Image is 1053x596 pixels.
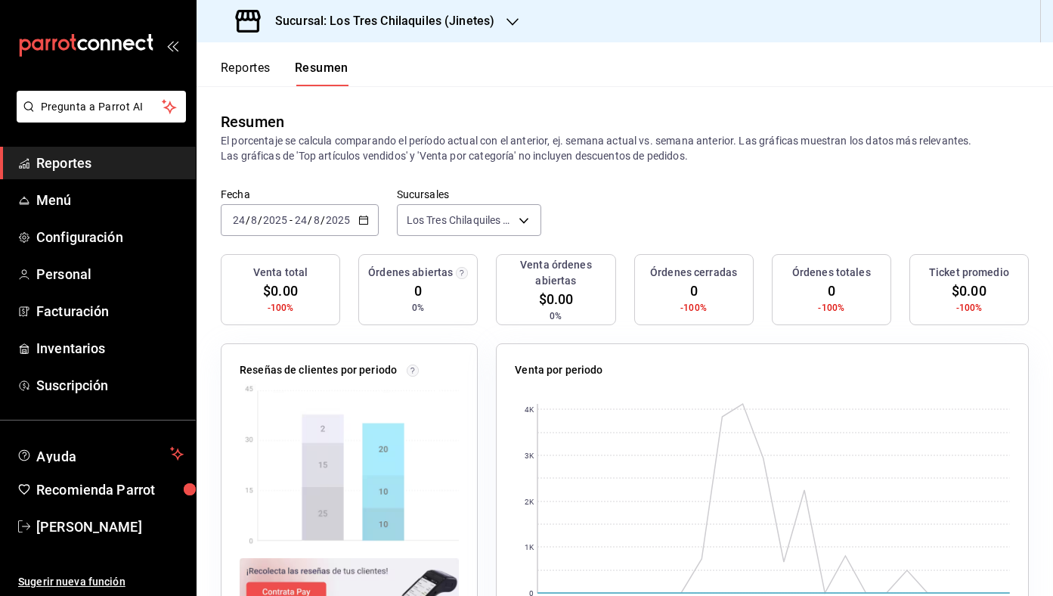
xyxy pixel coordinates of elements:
span: $0.00 [539,289,574,309]
h3: Órdenes abiertas [368,265,453,281]
label: Fecha [221,189,379,200]
span: 0 [828,281,835,301]
h3: Venta total [253,265,308,281]
text: 3K [525,452,534,460]
button: Resumen [295,61,348,86]
span: Configuración [36,227,184,247]
h3: Ticket promedio [929,265,1009,281]
h3: Venta órdenes abiertas [503,257,609,289]
span: / [258,214,262,226]
span: Inventarios [36,338,184,359]
span: $0.00 [263,281,298,301]
span: 0 [414,281,422,301]
input: -- [250,214,258,226]
span: 0 [690,281,698,301]
text: 2K [525,498,534,506]
label: Sucursales [397,189,541,200]
span: $0.00 [952,281,986,301]
button: open_drawer_menu [166,39,178,51]
div: Resumen [221,110,284,133]
input: -- [232,214,246,226]
span: Reportes [36,153,184,173]
span: Pregunta a Parrot AI [41,99,163,115]
p: El porcentaje se calcula comparando el período actual con el anterior, ej. semana actual vs. sema... [221,133,1029,163]
span: / [308,214,312,226]
span: Sugerir nueva función [18,574,184,590]
text: 1K [525,543,534,551]
span: -100% [680,301,707,315]
p: Venta por periodo [515,362,602,378]
h3: Sucursal: Los Tres Chilaquiles (Jinetes) [263,12,494,30]
span: / [321,214,325,226]
input: ---- [325,214,351,226]
text: 4K [525,405,534,414]
span: 0% [412,301,424,315]
span: Facturación [36,301,184,321]
a: Pregunta a Parrot AI [11,110,186,126]
span: -100% [956,301,983,315]
span: Personal [36,264,184,284]
p: Reseñas de clientes por periodo [240,362,397,378]
span: - [290,214,293,226]
input: -- [294,214,308,226]
span: 0% [550,309,562,323]
span: -100% [268,301,294,315]
h3: Órdenes totales [792,265,871,281]
span: -100% [818,301,844,315]
span: Los Tres Chilaquiles (Jinetes) [407,213,513,228]
h3: Órdenes cerradas [650,265,737,281]
span: Suscripción [36,375,184,396]
input: -- [313,214,321,226]
span: [PERSON_NAME] [36,517,184,537]
span: Recomienda Parrot [36,480,184,500]
button: Reportes [221,61,271,86]
span: Menú [36,190,184,210]
div: navigation tabs [221,61,348,86]
span: / [246,214,250,226]
button: Pregunta a Parrot AI [17,91,186,123]
span: Ayuda [36,445,164,463]
input: ---- [262,214,288,226]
